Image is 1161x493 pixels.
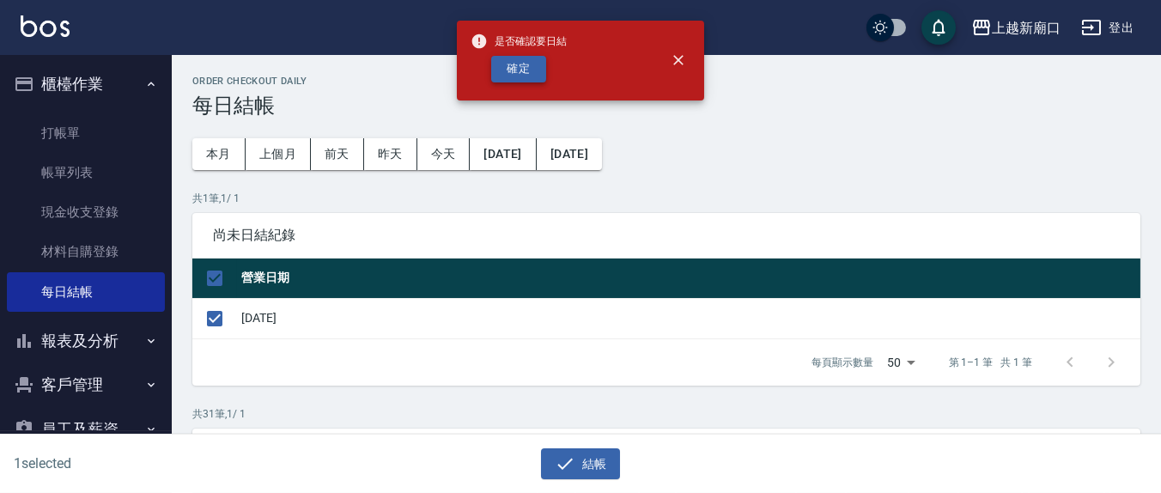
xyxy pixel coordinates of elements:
td: [DATE] [237,298,1140,338]
button: 上越新廟口 [964,10,1067,46]
span: 尚未日結紀錄 [213,227,1120,244]
button: 結帳 [541,448,621,480]
button: 報表及分析 [7,319,165,363]
h2: Order checkout daily [192,76,1140,87]
button: 客戶管理 [7,362,165,407]
h6: 1 selected [14,453,287,474]
button: [DATE] [470,138,536,170]
button: 上個月 [246,138,311,170]
button: 今天 [417,138,471,170]
p: 共 31 筆, 1 / 1 [192,406,1140,422]
span: 是否確認要日結 [471,33,567,50]
button: 員工及薪資 [7,407,165,452]
p: 第 1–1 筆 共 1 筆 [949,355,1032,370]
button: 前天 [311,138,364,170]
h3: 每日結帳 [192,94,1140,118]
button: close [660,41,697,79]
div: 上越新廟口 [992,17,1061,39]
img: Logo [21,15,70,37]
p: 共 1 筆, 1 / 1 [192,191,1140,206]
button: 確定 [491,56,546,82]
button: 登出 [1074,12,1140,44]
th: 營業日期 [237,259,1140,299]
a: 每日結帳 [7,272,165,312]
button: [DATE] [537,138,602,170]
a: 打帳單 [7,113,165,153]
button: 本月 [192,138,246,170]
p: 每頁顯示數量 [811,355,873,370]
a: 材料自購登錄 [7,232,165,271]
a: 現金收支登錄 [7,192,165,232]
button: 櫃檯作業 [7,62,165,107]
a: 帳單列表 [7,153,165,192]
div: 50 [880,339,921,386]
button: save [921,10,956,45]
button: 昨天 [364,138,417,170]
